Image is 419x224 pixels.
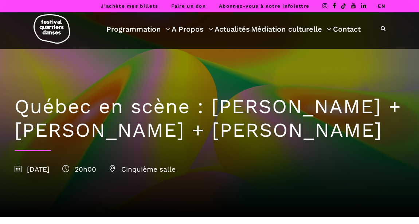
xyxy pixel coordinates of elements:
[333,23,361,35] a: Contact
[171,3,206,9] a: Faire un don
[34,14,70,44] img: logo-fqd-med
[101,3,158,9] a: J’achète mes billets
[106,23,170,35] a: Programmation
[15,95,404,142] h1: Québec en scène : [PERSON_NAME] + [PERSON_NAME] + [PERSON_NAME]
[15,165,50,173] span: [DATE]
[378,3,385,9] a: EN
[251,23,332,35] a: Médiation culturelle
[62,165,96,173] span: 20h00
[109,165,176,173] span: Cinquième salle
[172,23,213,35] a: A Propos
[215,23,250,35] a: Actualités
[219,3,309,9] a: Abonnez-vous à notre infolettre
